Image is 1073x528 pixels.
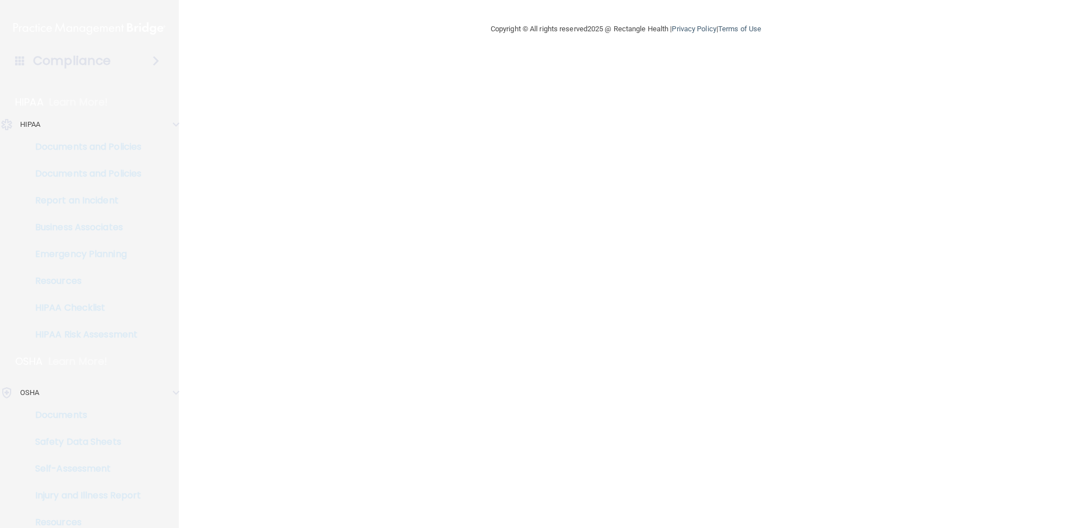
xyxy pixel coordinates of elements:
[7,436,160,448] p: Safety Data Sheets
[7,517,160,528] p: Resources
[7,410,160,421] p: Documents
[20,118,41,131] p: HIPAA
[7,490,160,501] p: Injury and Illness Report
[33,53,111,69] h4: Compliance
[13,17,165,40] img: PMB logo
[7,302,160,313] p: HIPAA Checklist
[422,11,830,47] div: Copyright © All rights reserved 2025 @ Rectangle Health | |
[7,463,160,474] p: Self-Assessment
[7,195,160,206] p: Report an Incident
[15,96,44,109] p: HIPAA
[15,355,43,368] p: OSHA
[7,249,160,260] p: Emergency Planning
[49,355,108,368] p: Learn More!
[7,329,160,340] p: HIPAA Risk Assessment
[49,96,108,109] p: Learn More!
[7,141,160,153] p: Documents and Policies
[20,386,39,399] p: OSHA
[7,275,160,287] p: Resources
[7,222,160,233] p: Business Associates
[672,25,716,33] a: Privacy Policy
[718,25,761,33] a: Terms of Use
[7,168,160,179] p: Documents and Policies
